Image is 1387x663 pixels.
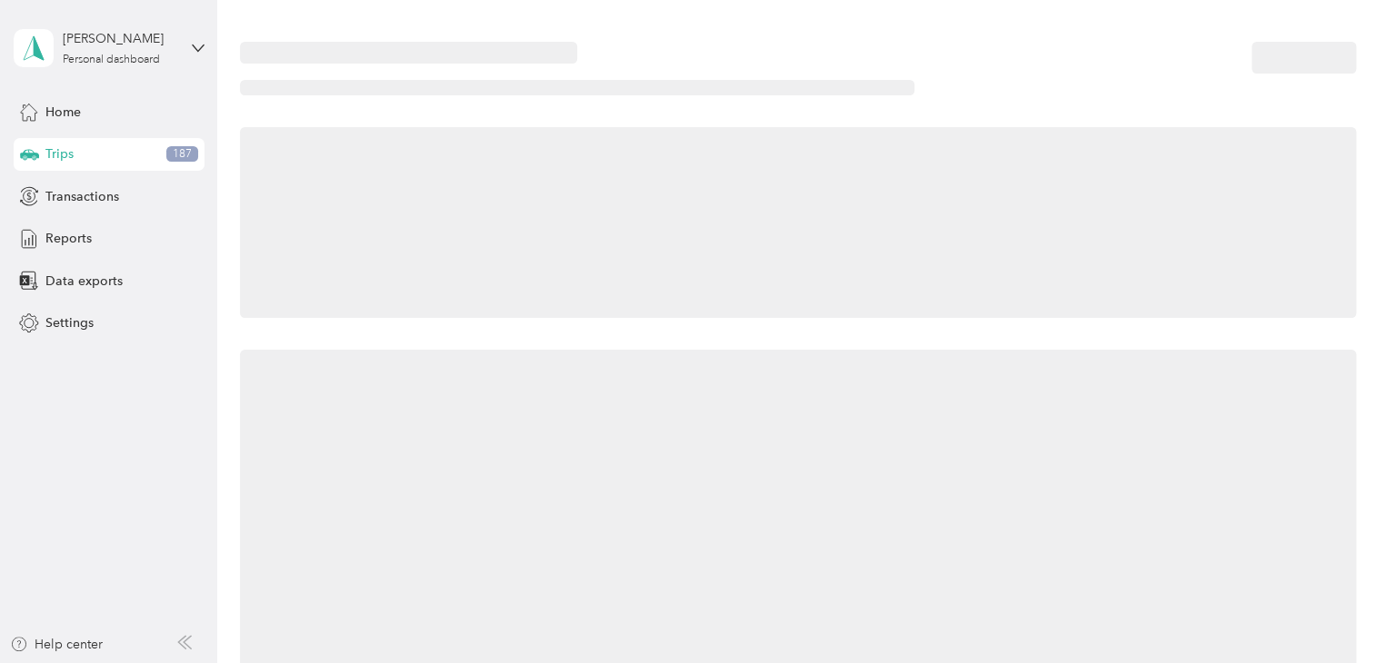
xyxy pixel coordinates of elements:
[166,146,198,163] span: 187
[63,29,176,48] div: [PERSON_NAME]
[45,272,123,291] span: Data exports
[45,313,94,332] span: Settings
[45,187,119,206] span: Transactions
[45,229,92,248] span: Reports
[45,103,81,122] span: Home
[45,144,74,163] span: Trips
[63,54,160,65] div: Personal dashboard
[10,635,103,654] button: Help center
[1285,561,1387,663] iframe: Everlance-gr Chat Button Frame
